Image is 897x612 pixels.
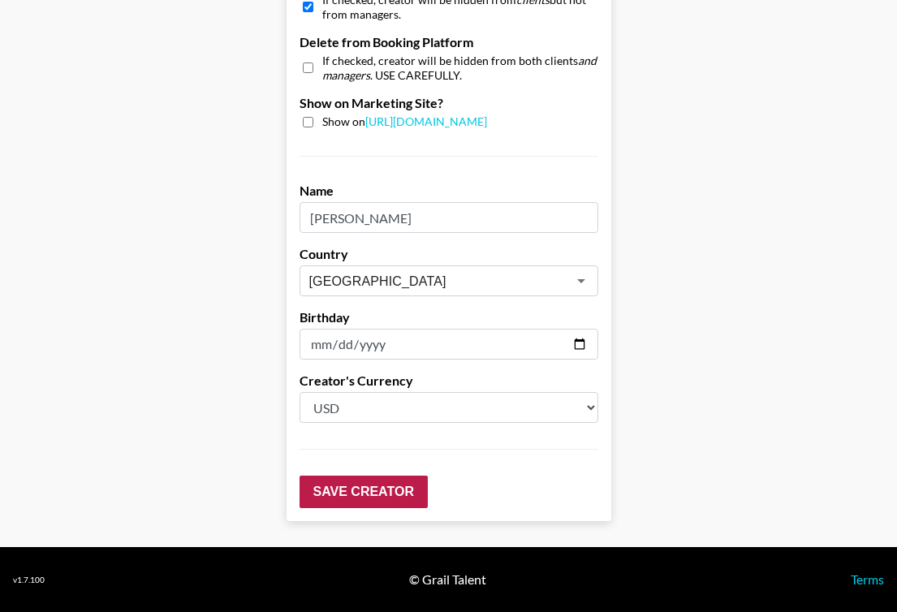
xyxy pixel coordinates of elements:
[365,114,487,128] a: [URL][DOMAIN_NAME]
[409,571,486,588] div: © Grail Talent
[322,114,487,130] span: Show on
[300,95,598,111] label: Show on Marketing Site?
[322,54,597,82] em: and managers
[300,246,598,262] label: Country
[851,571,884,587] a: Terms
[13,575,45,585] div: v 1.7.100
[300,476,428,508] input: Save Creator
[300,309,598,325] label: Birthday
[322,54,598,82] span: If checked, creator will be hidden from both clients . USE CAREFULLY.
[570,269,593,292] button: Open
[300,373,598,389] label: Creator's Currency
[300,183,598,199] label: Name
[300,34,598,50] label: Delete from Booking Platform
